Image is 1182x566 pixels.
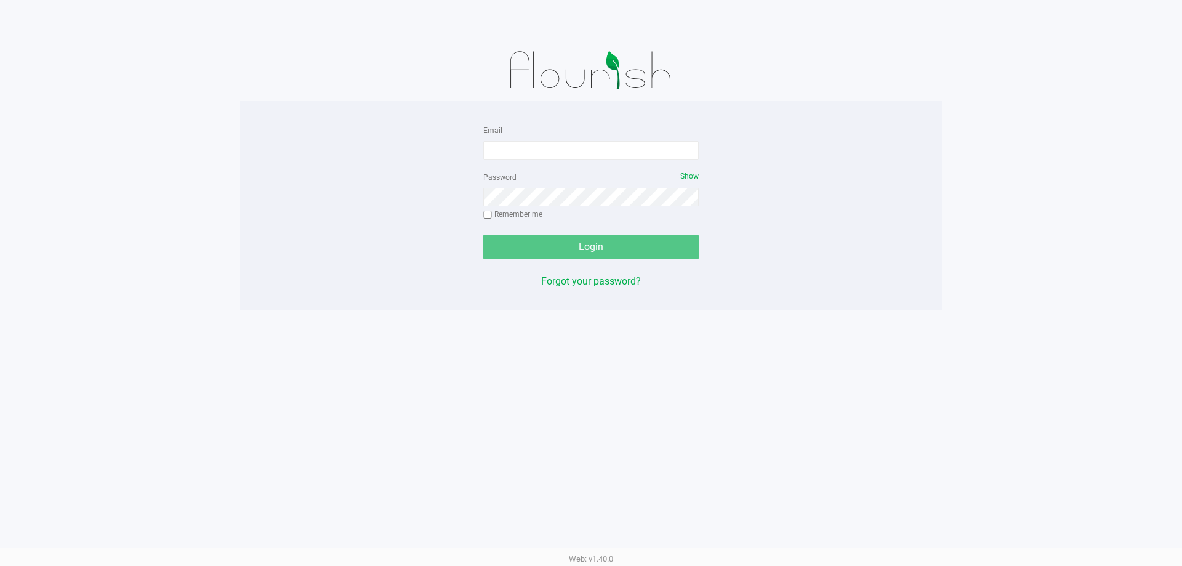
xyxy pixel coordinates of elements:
label: Password [483,172,517,183]
label: Email [483,125,502,136]
span: Web: v1.40.0 [569,554,613,564]
input: Remember me [483,211,492,219]
span: Show [680,172,699,180]
button: Forgot your password? [541,274,641,289]
label: Remember me [483,209,542,220]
